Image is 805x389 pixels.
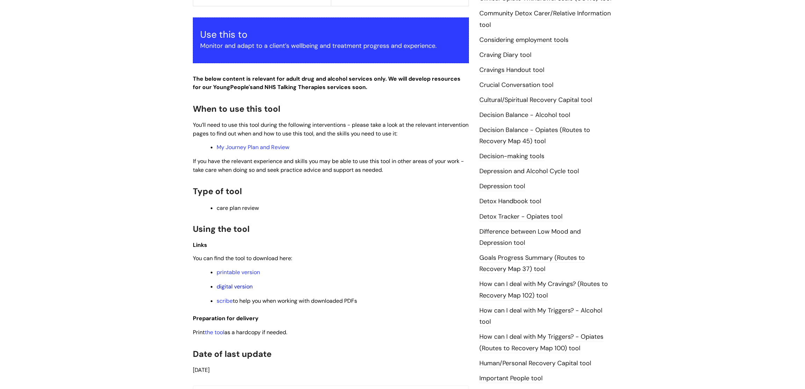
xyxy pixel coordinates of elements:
[217,283,253,290] a: digital version
[479,126,590,146] a: Decision Balance - Opiates (Routes to Recovery Map 45) tool
[193,315,259,322] span: Preparation for delivery
[479,254,585,274] a: Goals Progress Summary (Routes to Recovery Map 37) tool
[193,255,292,262] span: You can find the tool to download here:
[479,374,543,383] a: Important People tool
[479,51,531,60] a: Craving Diary tool
[479,280,608,300] a: How can I deal with My Cravings? (Routes to Recovery Map 102) tool
[479,111,570,120] a: Decision Balance - Alcohol tool
[479,96,592,105] a: Cultural/Spiritual Recovery Capital tool
[479,36,568,45] a: Considering employment tools
[479,306,602,326] a: How can I deal with My Triggers? - Alcohol tool
[217,204,259,212] span: care plan review
[205,329,224,336] a: the tool
[193,157,464,174] span: If you have the relevant experience and skills you may be able to use this tool in other areas of...
[479,66,544,75] a: Cravings Handout tool
[193,241,207,249] span: Links
[479,197,541,206] a: Detox Handbook tool
[193,186,242,197] span: Type of tool
[193,329,287,336] span: Print as a hardcopy if needed.
[193,348,271,359] span: Date of last update
[230,83,253,91] strong: People's
[217,269,260,276] a: printable version
[479,81,553,90] a: Crucial Conversation tool
[217,297,233,304] a: scribe
[479,152,544,161] a: Decision-making tools
[193,366,210,374] span: [DATE]
[193,103,280,114] span: When to use this tool
[193,75,460,91] strong: The below content is relevant for adult drug and alcohol services only. We will develop resources...
[479,182,525,191] a: Depression tool
[479,359,591,368] a: Human/Personal Recovery Capital tool
[479,227,581,248] a: Difference between Low Mood and Depression tool
[193,223,249,234] span: Using the tool
[200,40,462,51] p: Monitor and adapt to a client’s wellbeing and treatment progress and experience.
[479,9,611,29] a: Community Detox Carer/Relative Information tool
[217,297,357,304] span: to help you when working with downloaded PDFs
[479,167,579,176] a: Depression and Alcohol Cycle tool
[200,29,462,40] h3: Use this to
[479,212,563,221] a: Detox Tracker - Opiates tool
[479,332,603,353] a: How can I deal with My Triggers? - Opiates (Routes to Recovery Map 100) tool
[217,144,289,151] a: My Journey Plan and Review
[193,121,469,137] span: You’ll need to use this tool during the following interventions - please take a look at the relev...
